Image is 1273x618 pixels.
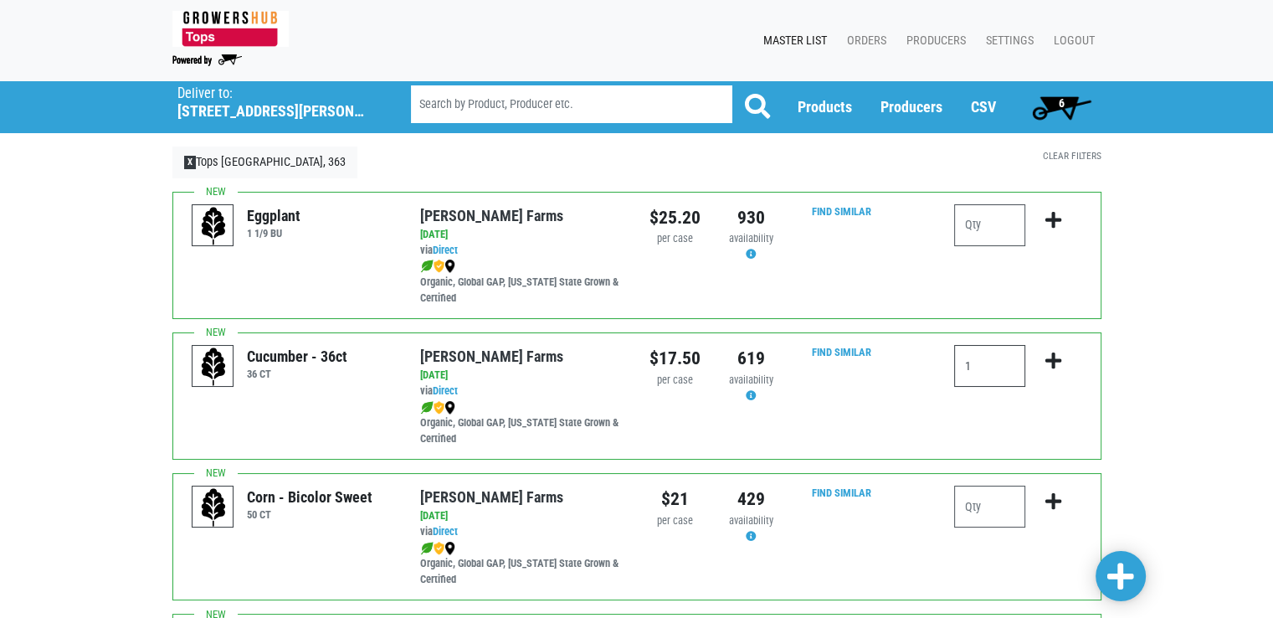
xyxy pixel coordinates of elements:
div: via [420,243,624,259]
a: XTops [GEOGRAPHIC_DATA], 363 [172,147,358,178]
img: safety-e55c860ca8c00a9c171001a62a92dabd.png [434,260,444,273]
div: 429 [726,486,777,512]
span: X [184,156,197,169]
div: Organic, Global GAP, [US_STATE] State Grown & Certified [420,399,624,447]
a: Direct [433,244,458,256]
a: [PERSON_NAME] Farms [420,207,563,224]
a: [PERSON_NAME] Farms [420,488,563,506]
a: CSV [971,98,996,116]
div: via [420,524,624,540]
a: Master List [750,25,834,57]
img: safety-e55c860ca8c00a9c171001a62a92dabd.png [434,542,444,555]
img: map_marker-0e94453035b3232a4d21701695807de9.png [444,401,455,415]
img: leaf-e5c59151409436ccce96b2ca1b28e03c.png [420,401,434,415]
span: availability [729,514,773,527]
img: map_marker-0e94453035b3232a4d21701695807de9.png [444,260,455,273]
h6: 36 CT [247,368,347,380]
a: Producers [893,25,973,57]
a: Settings [973,25,1040,57]
a: Logout [1040,25,1101,57]
a: Orders [834,25,893,57]
h5: [STREET_ADDRESS][PERSON_NAME] [177,102,368,121]
span: 6 [1059,96,1065,110]
div: Eggplant [247,204,300,227]
span: Tops Fayetteville, 363 (5351 N Burdick St, Fayetteville, NY 13066, USA) [177,81,381,121]
div: per case [649,231,701,247]
img: placeholder-variety-43d6402dacf2d531de610a020419775a.svg [192,487,234,528]
div: per case [649,513,701,529]
img: safety-e55c860ca8c00a9c171001a62a92dabd.png [434,401,444,415]
div: per case [649,373,701,389]
div: $25.20 [649,204,701,231]
img: leaf-e5c59151409436ccce96b2ca1b28e03c.png [420,542,434,555]
div: $17.50 [649,345,701,372]
div: [DATE] [420,227,624,243]
a: Clear Filters [1042,150,1101,162]
img: map_marker-0e94453035b3232a4d21701695807de9.png [444,542,455,555]
div: [DATE] [420,508,624,524]
a: Direct [433,525,458,538]
div: Organic, Global GAP, [US_STATE] State Grown & Certified [420,540,624,588]
a: Find Similar [812,487,871,499]
p: Deliver to: [177,85,368,102]
img: placeholder-variety-43d6402dacf2d531de610a020419775a.svg [192,205,234,247]
div: $21 [649,486,701,512]
span: availability [729,373,773,386]
input: Search by Product, Producer etc. [411,85,732,123]
div: Organic, Global GAP, [US_STATE] State Grown & Certified [420,259,624,306]
h6: 1 1/9 BU [247,227,300,239]
div: [DATE] [420,368,624,384]
img: 279edf242af8f9d49a69d9d2afa010fb.png [172,11,289,47]
span: availability [729,232,773,245]
a: Find Similar [812,205,871,218]
h6: 50 CT [247,508,372,521]
a: Products [798,98,852,116]
a: Producers [880,98,942,116]
a: 6 [1024,90,1099,124]
div: 619 [726,345,777,372]
a: Find Similar [812,346,871,358]
div: Cucumber - 36ct [247,345,347,368]
img: leaf-e5c59151409436ccce96b2ca1b28e03c.png [420,260,434,273]
input: Qty [954,486,1025,528]
a: [PERSON_NAME] Farms [420,348,563,365]
img: Powered by Big Wheelbarrow [172,54,242,66]
a: Direct [433,384,458,397]
input: Qty [954,204,1025,246]
div: 930 [726,204,777,231]
input: Qty [954,345,1025,387]
img: placeholder-variety-43d6402dacf2d531de610a020419775a.svg [192,346,234,388]
div: Corn - Bicolor Sweet [247,486,372,508]
div: via [420,384,624,399]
